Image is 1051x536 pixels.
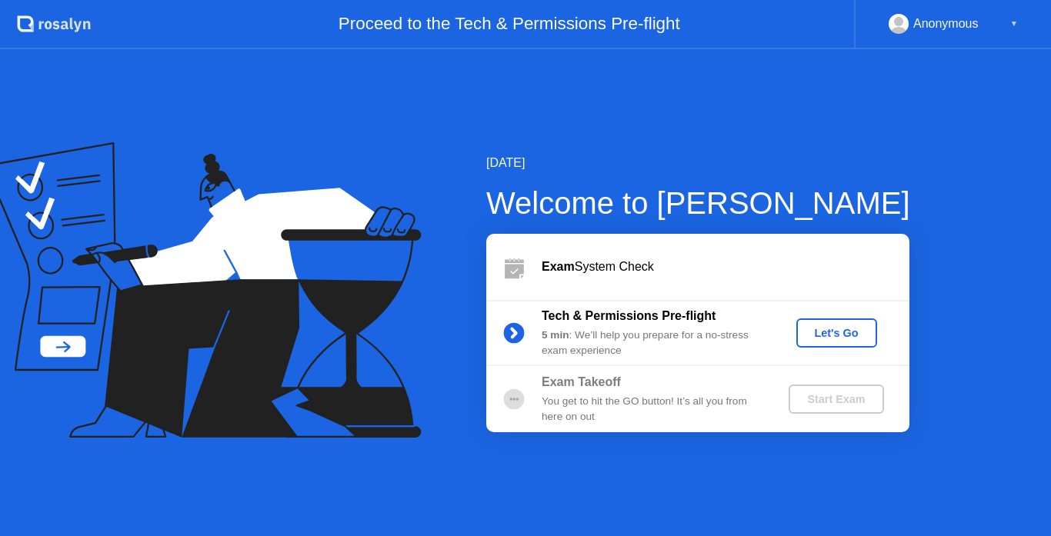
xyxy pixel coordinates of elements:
[542,309,716,322] b: Tech & Permissions Pre-flight
[795,393,877,405] div: Start Exam
[542,375,621,388] b: Exam Takeoff
[913,14,979,34] div: Anonymous
[486,180,910,226] div: Welcome to [PERSON_NAME]
[1010,14,1018,34] div: ▼
[542,329,569,341] b: 5 min
[542,258,909,276] div: System Check
[542,260,575,273] b: Exam
[542,328,763,359] div: : We’ll help you prepare for a no-stress exam experience
[796,318,877,348] button: Let's Go
[542,394,763,425] div: You get to hit the GO button! It’s all you from here on out
[486,154,910,172] div: [DATE]
[789,385,883,414] button: Start Exam
[802,327,871,339] div: Let's Go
